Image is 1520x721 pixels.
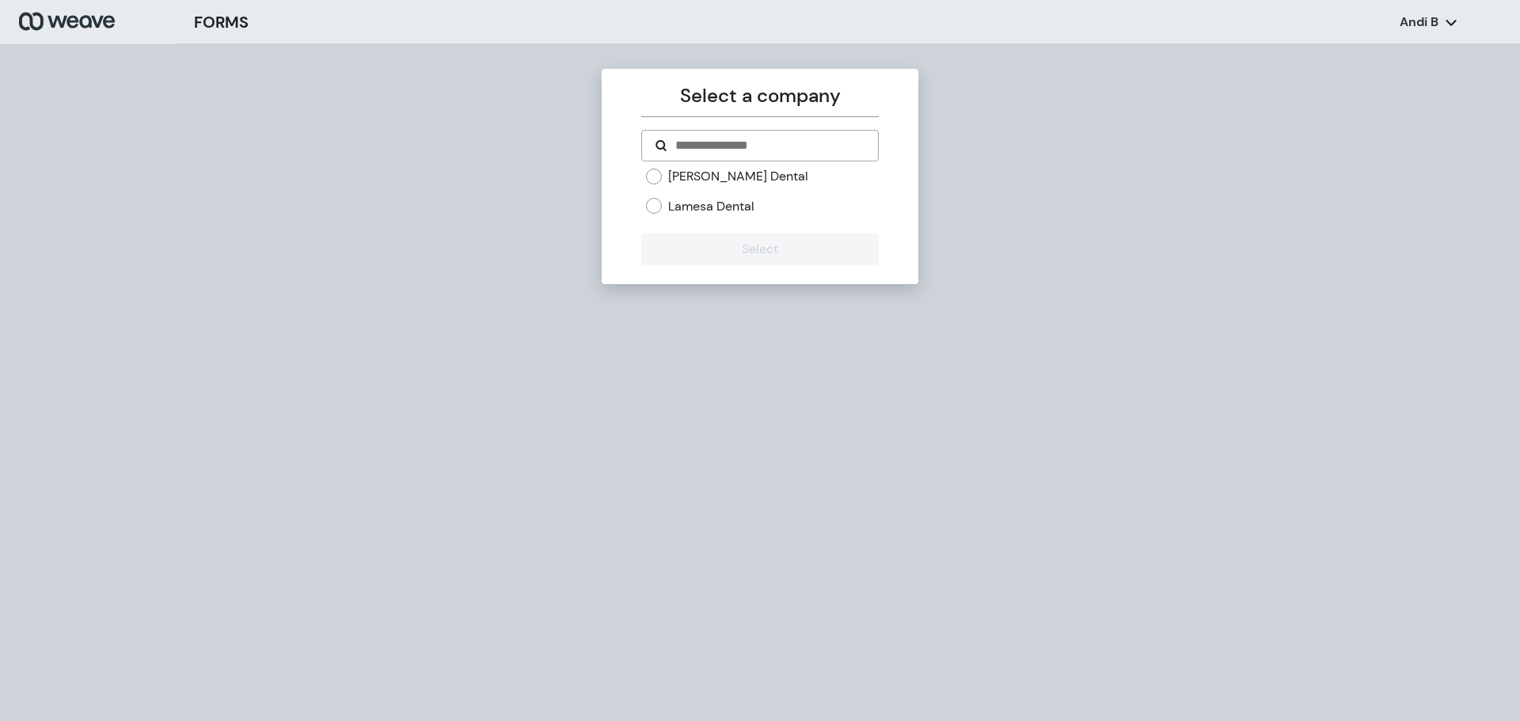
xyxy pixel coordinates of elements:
p: Andi B [1400,13,1438,31]
h3: FORMS [194,10,249,34]
p: Select a company [641,82,878,110]
label: Lamesa Dental [668,198,754,215]
button: Select [641,233,878,265]
label: [PERSON_NAME] Dental [668,168,808,185]
input: Search [674,136,864,155]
